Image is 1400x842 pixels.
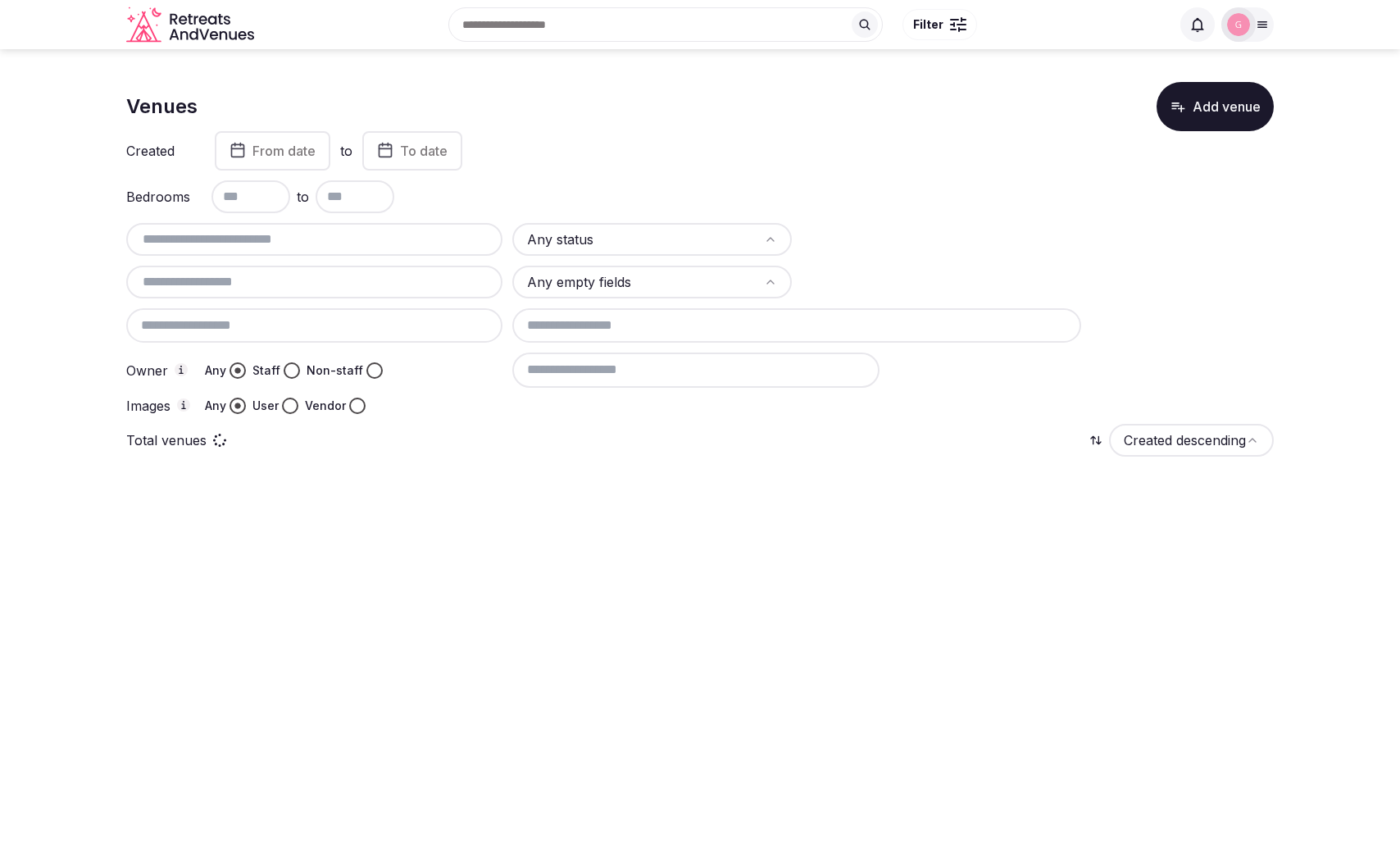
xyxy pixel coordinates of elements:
img: Glen Hayes [1227,13,1250,36]
h1: Venues [126,93,198,121]
label: User [252,398,279,414]
label: Vendor [305,398,346,414]
label: Staff [252,362,280,379]
p: Total venues [126,431,207,449]
label: Created [126,144,192,157]
span: Filter [913,16,943,33]
label: Non-staff [307,362,363,379]
button: Images [177,398,190,412]
button: Filter [902,9,977,40]
button: From date [215,131,330,171]
span: To date [400,143,448,159]
button: Add venue [1157,82,1274,131]
button: To date [362,131,462,171]
label: Any [205,362,226,379]
label: Owner [126,363,192,378]
label: Bedrooms [126,190,192,203]
a: Visit the homepage [126,7,257,43]
span: to [297,187,309,207]
label: Images [126,398,192,413]
svg: Retreats and Venues company logo [126,7,257,43]
button: Owner [175,363,188,376]
label: Any [205,398,226,414]
label: to [340,142,352,160]
span: From date [252,143,316,159]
